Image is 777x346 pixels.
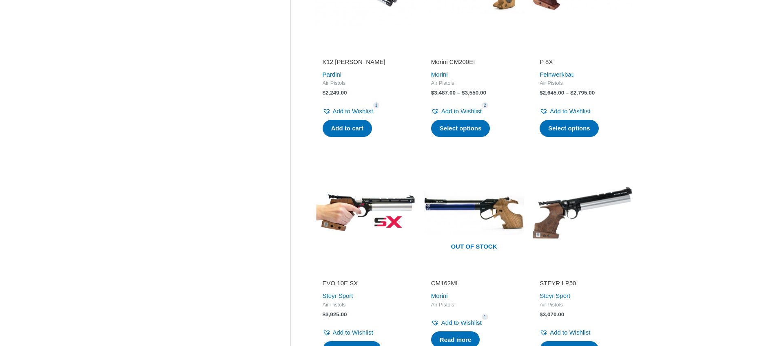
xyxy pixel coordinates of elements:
[441,108,482,115] span: Add to Wishlist
[373,102,380,108] span: 1
[323,90,326,96] span: $
[323,46,408,56] iframe: Customer reviews powered by Trustpilot
[333,329,373,336] span: Add to Wishlist
[431,120,490,137] a: Select options for “Morini CM200EI”
[540,106,590,117] a: Add to Wishlist
[424,163,524,263] a: Out of stock
[431,90,434,96] span: $
[323,292,353,299] a: Steyr Sport
[323,279,408,290] a: EVO 10E SX
[323,58,408,66] h2: K12 [PERSON_NAME]
[323,311,347,317] bdi: 3,925.00
[540,311,543,317] span: $
[482,102,488,108] span: 2
[431,46,517,56] iframe: Customer reviews powered by Trustpilot
[532,163,633,263] img: STEYR LP50
[431,279,517,287] h2: CM162MI
[431,58,517,69] a: Morini CM200EI
[540,46,625,56] iframe: Customer reviews powered by Trustpilot
[323,106,373,117] a: Add to Wishlist
[570,90,573,96] span: $
[540,90,543,96] span: $
[540,58,625,66] h2: P 8X
[482,314,488,320] span: 1
[431,90,456,96] bdi: 3,487.00
[566,90,569,96] span: –
[457,90,460,96] span: –
[431,58,517,66] h2: Morini CM200EI
[540,71,575,78] a: Feinwerkbau
[323,80,408,87] span: Air Pistols
[431,317,482,328] a: Add to Wishlist
[315,163,416,263] img: EVO 10E SX
[431,292,448,299] a: Morini
[540,80,625,87] span: Air Pistols
[540,120,599,137] a: Select options for “P 8X”
[323,327,373,338] a: Add to Wishlist
[431,71,448,78] a: Morini
[540,58,625,69] a: P 8X
[431,268,517,278] iframe: Customer reviews powered by Trustpilot
[441,319,482,326] span: Add to Wishlist
[323,90,347,96] bdi: 2,249.00
[431,80,517,87] span: Air Pistols
[323,71,342,78] a: Pardini
[323,120,372,137] a: Add to cart: “K12 Pardini”
[540,311,564,317] bdi: 3,070.00
[323,268,408,278] iframe: Customer reviews powered by Trustpilot
[540,292,570,299] a: Steyr Sport
[431,302,517,309] span: Air Pistols
[550,329,590,336] span: Add to Wishlist
[323,302,408,309] span: Air Pistols
[550,108,590,115] span: Add to Wishlist
[323,58,408,69] a: K12 [PERSON_NAME]
[424,163,524,263] img: CM162MI
[540,268,625,278] iframe: Customer reviews powered by Trustpilot
[431,279,517,290] a: CM162MI
[540,327,590,338] a: Add to Wishlist
[431,106,482,117] a: Add to Wishlist
[323,311,326,317] span: $
[540,279,625,290] a: STEYR LP50
[462,90,465,96] span: $
[570,90,595,96] bdi: 2,795.00
[430,238,518,257] span: Out of stock
[540,302,625,309] span: Air Pistols
[323,279,408,287] h2: EVO 10E SX
[462,90,486,96] bdi: 3,550.00
[333,108,373,115] span: Add to Wishlist
[540,90,564,96] bdi: 2,645.00
[540,279,625,287] h2: STEYR LP50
